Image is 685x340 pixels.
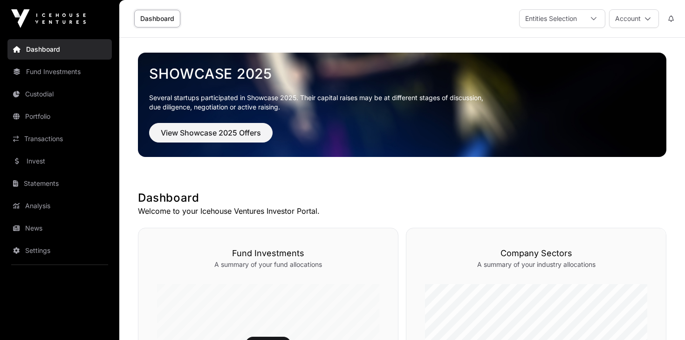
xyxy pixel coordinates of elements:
[7,151,112,171] a: Invest
[149,93,655,112] p: Several startups participated in Showcase 2025. Their capital raises may be at different stages o...
[149,132,273,142] a: View Showcase 2025 Offers
[7,196,112,216] a: Analysis
[134,10,180,27] a: Dashboard
[149,65,655,82] a: Showcase 2025
[157,247,379,260] h3: Fund Investments
[7,129,112,149] a: Transactions
[157,260,379,269] p: A summary of your fund allocations
[425,247,647,260] h3: Company Sectors
[7,39,112,60] a: Dashboard
[425,260,647,269] p: A summary of your industry allocations
[609,9,659,28] button: Account
[7,173,112,194] a: Statements
[7,218,112,238] a: News
[7,61,112,82] a: Fund Investments
[7,84,112,104] a: Custodial
[138,190,666,205] h1: Dashboard
[138,53,666,157] img: Showcase 2025
[7,106,112,127] a: Portfolio
[161,127,261,138] span: View Showcase 2025 Offers
[138,205,666,217] p: Welcome to your Icehouse Ventures Investor Portal.
[7,240,112,261] a: Settings
[520,10,582,27] div: Entities Selection
[149,123,273,143] button: View Showcase 2025 Offers
[11,9,86,28] img: Icehouse Ventures Logo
